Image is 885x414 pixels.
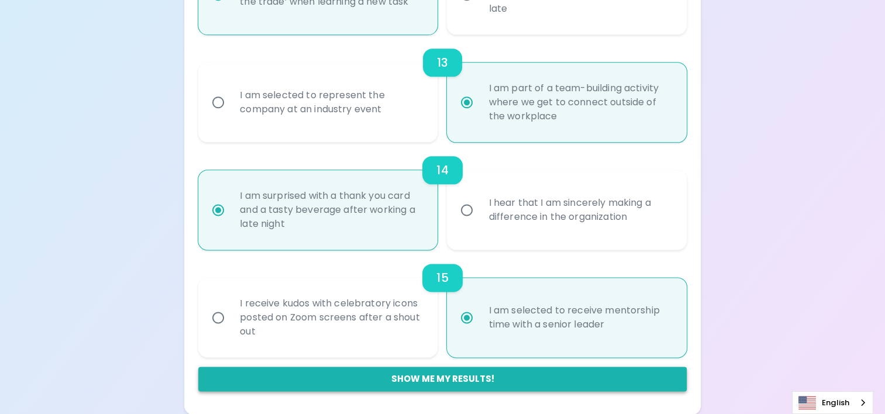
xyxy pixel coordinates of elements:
div: choice-group-check [198,250,687,357]
div: I am part of a team-building activity where we get to connect outside of the workplace [479,67,680,137]
div: choice-group-check [198,34,687,142]
a: English [793,392,873,413]
div: I am surprised with a thank you card and a tasty beverage after working a late night [230,175,431,245]
h6: 13 [437,53,448,72]
div: I hear that I am sincerely making a difference in the organization [479,182,680,238]
aside: Language selected: English [792,391,873,414]
h6: 15 [436,268,448,287]
h6: 14 [436,161,448,180]
div: Language [792,391,873,414]
div: I am selected to represent the company at an industry event [230,74,431,130]
div: choice-group-check [198,142,687,250]
div: I receive kudos with celebratory icons posted on Zoom screens after a shout out [230,282,431,353]
div: I am selected to receive mentorship time with a senior leader [479,289,680,346]
button: Show me my results! [198,367,687,391]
